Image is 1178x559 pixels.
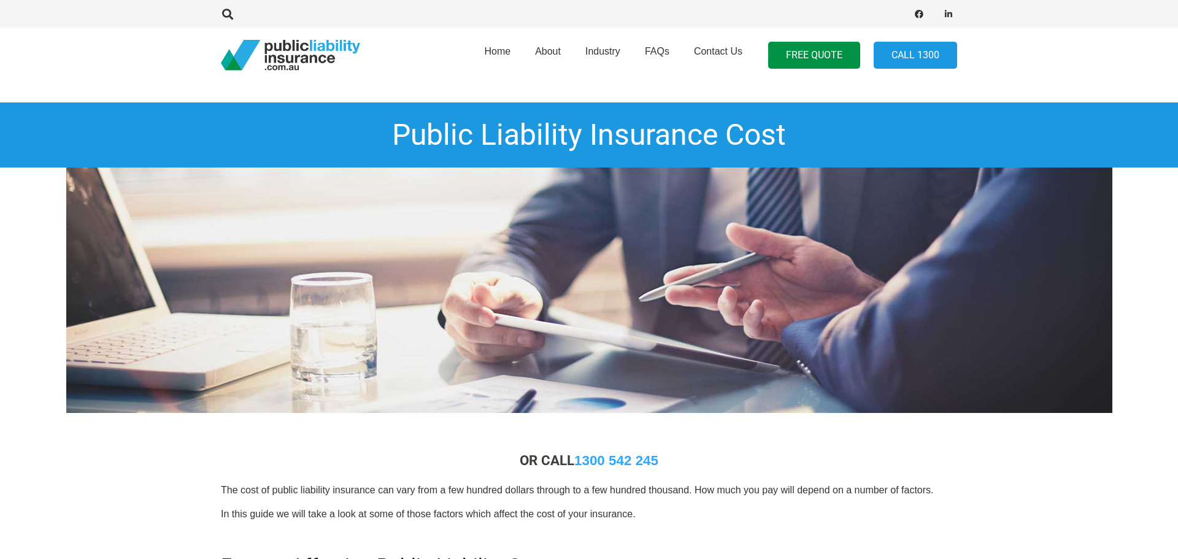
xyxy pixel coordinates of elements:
[645,46,669,56] span: FAQs
[585,46,620,56] span: Industry
[874,42,957,69] a: Call 1300
[66,168,1112,413] img: Public liability Insurance Cost
[633,24,682,87] a: FAQs
[574,453,658,468] a: 1300 542 245
[215,9,240,20] a: Search
[221,40,360,71] a: pli_logotransparent
[768,42,860,69] a: FREE QUOTE
[694,46,742,56] span: Contact Us
[573,24,633,87] a: Industry
[535,46,561,56] span: About
[940,6,957,23] a: LinkedIn
[520,452,658,468] strong: OR CALL
[484,46,510,56] span: Home
[221,484,957,497] p: The cost of public liability insurance can vary from a few hundred dollars through to a few hundr...
[221,507,957,521] p: In this guide we will take a look at some of those factors which affect the cost of your insurance.
[682,24,755,87] a: Contact Us
[523,24,573,87] a: About
[472,24,523,87] a: Home
[910,6,928,23] a: Facebook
